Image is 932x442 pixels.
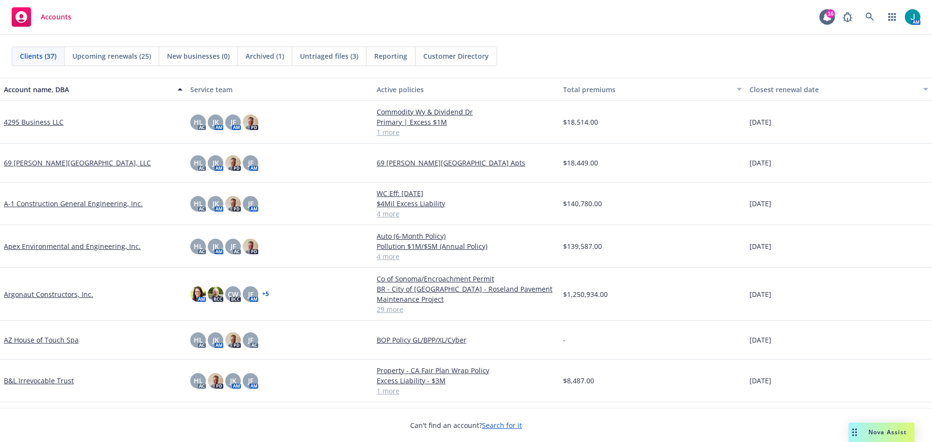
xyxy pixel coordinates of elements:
[746,78,932,101] button: Closest renewal date
[213,241,219,251] span: JK
[213,198,219,209] span: JK
[749,241,771,251] span: [DATE]
[563,241,602,251] span: $139,587.00
[231,117,236,127] span: JF
[248,376,253,386] span: JF
[377,251,555,262] a: 4 more
[20,51,56,61] span: Clients (37)
[826,9,835,18] div: 16
[749,198,771,209] span: [DATE]
[849,423,861,442] div: Drag to move
[377,209,555,219] a: 4 more
[243,115,258,130] img: photo
[563,117,598,127] span: $18,514.00
[563,289,608,299] span: $1,250,934.00
[482,421,522,430] a: Search for it
[849,423,915,442] button: Nova Assist
[186,78,373,101] button: Service team
[749,84,917,95] div: Closest renewal date
[905,9,920,25] img: photo
[262,291,269,297] a: + 5
[167,51,230,61] span: New businesses (0)
[194,376,203,386] span: HL
[194,117,203,127] span: HL
[377,107,555,117] a: Commodity Wy & Dividend Dr
[377,117,555,127] a: Primary | Excess $1M
[749,289,771,299] span: [DATE]
[248,158,253,168] span: JF
[559,78,746,101] button: Total premiums
[208,286,223,302] img: photo
[4,117,64,127] a: 4295 Business LLC
[373,78,559,101] button: Active policies
[300,51,358,61] span: Untriaged files (3)
[190,286,206,302] img: photo
[838,7,857,27] a: Report a Bug
[563,158,598,168] span: $18,449.00
[208,373,223,389] img: photo
[231,241,236,251] span: JF
[213,117,219,127] span: JK
[749,335,771,345] span: [DATE]
[243,239,258,254] img: photo
[377,188,555,198] a: WC Eff: [DATE]
[377,304,555,314] a: 29 more
[8,3,75,31] a: Accounts
[410,420,522,430] span: Can't find an account?
[194,158,203,168] span: HL
[194,198,203,209] span: HL
[4,376,74,386] a: B&L Irrevocable Trust
[4,289,93,299] a: Argonaut Constructors, Inc.
[248,289,253,299] span: JF
[377,127,555,137] a: 1 more
[194,335,203,345] span: HL
[749,117,771,127] span: [DATE]
[377,84,555,95] div: Active policies
[377,335,555,345] a: BOP Policy GL/BPP/XL/Cyber
[213,158,219,168] span: JK
[882,7,902,27] a: Switch app
[377,376,555,386] a: Excess Liability - $3M
[225,155,241,171] img: photo
[749,158,771,168] span: [DATE]
[4,335,79,345] a: AZ House of Touch Spa
[72,51,151,61] span: Upcoming renewals (25)
[377,386,555,396] a: 1 more
[4,84,172,95] div: Account name, DBA
[4,241,141,251] a: Apex Environmental and Engineering, Inc.
[248,335,253,345] span: JF
[749,376,771,386] span: [DATE]
[377,365,555,376] a: Property - CA Fair Plan Wrap Policy
[377,198,555,209] a: $4Mil Excess Liability
[377,241,555,251] a: Pollution $1M/$5M (Annual Policy)
[868,428,907,436] span: Nova Assist
[377,284,555,304] a: BR - City of [GEOGRAPHIC_DATA] - Roseland Pavement Maintenance Project
[228,289,238,299] span: CW
[4,198,143,209] a: A-1 Construction General Engineering, Inc.
[423,51,489,61] span: Customer Directory
[230,376,236,386] span: JK
[225,332,241,348] img: photo
[377,158,555,168] a: 69 [PERSON_NAME][GEOGRAPHIC_DATA] Apts
[41,13,71,21] span: Accounts
[374,51,407,61] span: Reporting
[563,376,594,386] span: $8,487.00
[194,241,203,251] span: HL
[225,196,241,212] img: photo
[377,274,555,284] a: Co of Sonoma/Encroachment Permit
[377,231,555,241] a: Auto (6-Month Policy)
[860,7,880,27] a: Search
[213,335,219,345] span: JK
[563,335,566,345] span: -
[4,158,151,168] a: 69 [PERSON_NAME][GEOGRAPHIC_DATA], LLC
[190,84,369,95] div: Service team
[563,84,731,95] div: Total premiums
[248,198,253,209] span: JF
[563,198,602,209] span: $140,780.00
